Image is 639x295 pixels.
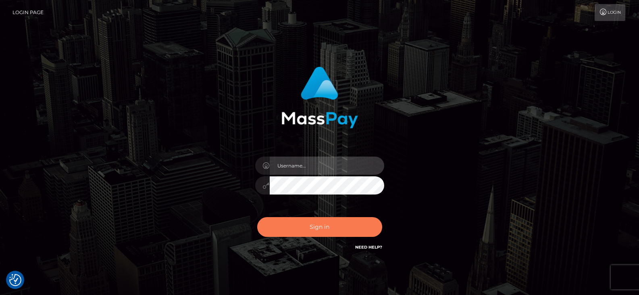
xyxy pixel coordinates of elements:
img: MassPay Login [281,67,358,128]
img: Revisit consent button [9,274,21,286]
button: Consent Preferences [9,274,21,286]
a: Login Page [12,4,44,21]
input: Username... [270,157,384,175]
a: Login [595,4,625,21]
a: Need Help? [355,245,382,250]
button: Sign in [257,217,382,237]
